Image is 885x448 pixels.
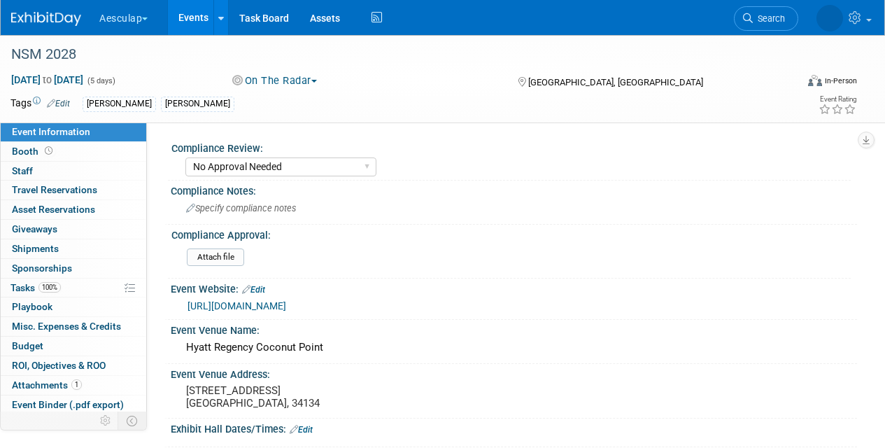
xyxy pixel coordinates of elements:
span: Sponsorships [12,262,72,274]
td: Tags [10,96,70,112]
a: Event Information [1,122,146,141]
span: Misc. Expenses & Credits [12,321,121,332]
button: On The Radar [227,73,323,88]
span: Event Binder (.pdf export) [12,399,124,410]
span: Search [753,13,785,24]
a: Edit [242,285,265,295]
a: Attachments1 [1,376,146,395]
a: Tasks100% [1,279,146,297]
div: Hyatt Regency Coconut Point [181,337,847,358]
a: Playbook [1,297,146,316]
div: Event Website: [171,279,857,297]
div: Event Format [733,73,857,94]
span: Specify compliance notes [186,203,296,213]
span: Giveaways [12,223,57,234]
pre: [STREET_ADDRESS] [GEOGRAPHIC_DATA], 34134 [186,384,441,409]
span: 100% [38,282,61,293]
div: Compliance Review: [171,138,851,155]
a: Search [734,6,798,31]
div: [PERSON_NAME] [161,97,234,111]
span: 1 [71,379,82,390]
span: Booth [12,146,55,157]
a: Event Binder (.pdf export) [1,395,146,414]
span: Travel Reservations [12,184,97,195]
a: ROI, Objectives & ROO [1,356,146,375]
span: to [41,74,54,85]
span: Event Information [12,126,90,137]
span: Booth not reserved yet [42,146,55,156]
a: Budget [1,337,146,356]
div: Compliance Approval: [171,225,851,242]
a: Asset Reservations [1,200,146,219]
a: Shipments [1,239,146,258]
div: Event Rating [819,96,856,103]
a: Sponsorships [1,259,146,278]
div: Event Venue Address: [171,364,857,381]
div: Event Venue Name: [171,320,857,337]
div: NSM 2028 [6,42,785,67]
a: Edit [290,425,313,435]
span: [DATE] [DATE] [10,73,84,86]
span: Budget [12,340,43,351]
td: Toggle Event Tabs [118,412,147,430]
span: ROI, Objectives & ROO [12,360,106,371]
img: Format-Inperson.png [808,75,822,86]
img: Linda Zeller [816,5,843,31]
a: [URL][DOMAIN_NAME] [187,300,286,311]
span: [GEOGRAPHIC_DATA], [GEOGRAPHIC_DATA] [528,77,703,87]
img: ExhibitDay [11,12,81,26]
a: Travel Reservations [1,181,146,199]
td: Personalize Event Tab Strip [94,412,118,430]
div: Exhibit Hall Dates/Times: [171,419,857,437]
div: [PERSON_NAME] [83,97,156,111]
a: Misc. Expenses & Credits [1,317,146,336]
a: Giveaways [1,220,146,239]
span: (5 days) [86,76,115,85]
a: Staff [1,162,146,181]
span: Attachments [12,379,82,391]
span: Shipments [12,243,59,254]
a: Edit [47,99,70,108]
span: Staff [12,165,33,176]
span: Playbook [12,301,52,312]
span: Asset Reservations [12,204,95,215]
span: Tasks [10,282,61,293]
div: Compliance Notes: [171,181,857,198]
a: Booth [1,142,146,161]
div: In-Person [824,76,857,86]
